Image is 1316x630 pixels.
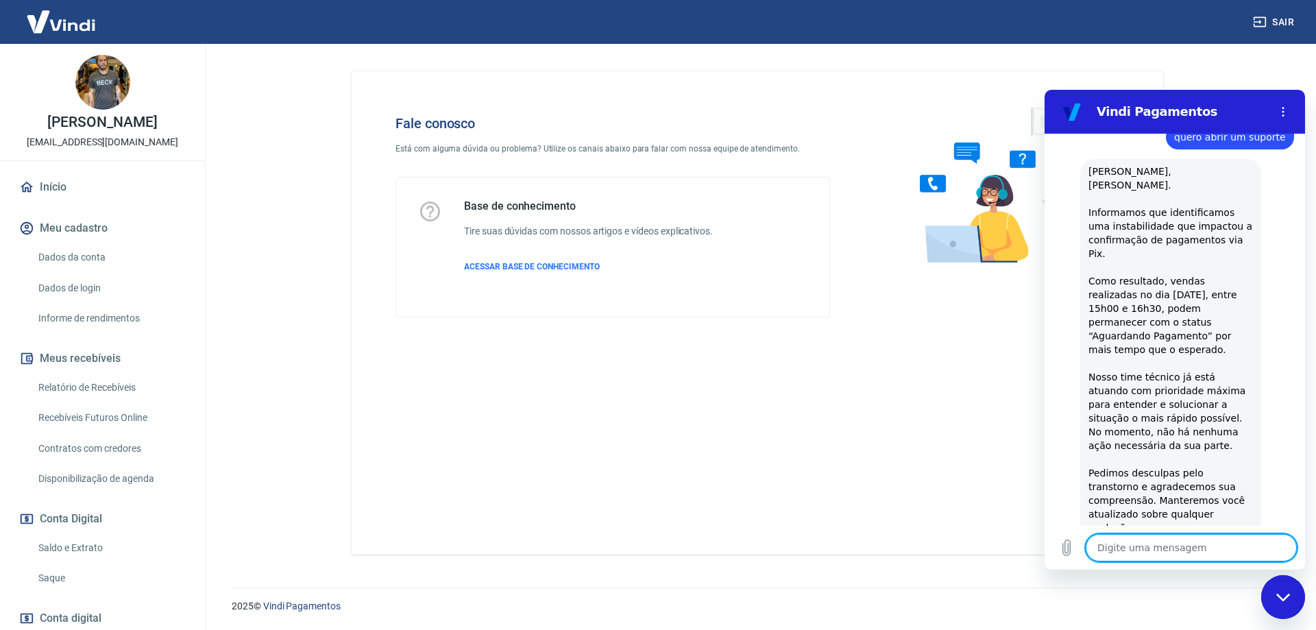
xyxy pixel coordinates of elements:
[464,262,600,271] span: ACESSAR BASE DE CONHECIMENTO
[263,601,341,611] a: Vindi Pagamentos
[27,135,178,149] p: [EMAIL_ADDRESS][DOMAIN_NAME]
[33,374,188,402] a: Relatório de Recebíveis
[16,172,188,202] a: Início
[892,93,1101,276] img: Fale conosco
[1045,90,1305,570] iframe: Janela de mensagens
[40,609,101,628] span: Conta digital
[232,599,1283,614] p: 2025 ©
[33,304,188,332] a: Informe de rendimentos
[33,564,188,592] a: Saque
[464,199,713,213] h5: Base de conhecimento
[395,143,830,155] p: Está com alguma dúvida ou problema? Utilize os canais abaixo para falar com nossa equipe de atend...
[33,534,188,562] a: Saldo e Extrato
[464,224,713,239] h6: Tire suas dúvidas com nossos artigos e vídeos explicativos.
[16,213,188,243] button: Meu cadastro
[75,55,130,110] img: ce8ff52f-bcd2-49a8-84f6-a554198385d7.jpeg
[16,343,188,374] button: Meus recebíveis
[33,274,188,302] a: Dados de login
[16,1,106,43] img: Vindi
[33,243,188,271] a: Dados da conta
[395,115,830,132] h4: Fale conosco
[16,504,188,534] button: Conta Digital
[1261,575,1305,619] iframe: Botão para abrir a janela de mensagens, conversa em andamento
[47,115,157,130] p: [PERSON_NAME]
[33,465,188,493] a: Disponibilização de agenda
[33,404,188,432] a: Recebíveis Futuros Online
[464,261,713,273] a: ACESSAR BASE DE CONHECIMENTO
[33,435,188,463] a: Contratos com credores
[1250,10,1300,35] button: Sair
